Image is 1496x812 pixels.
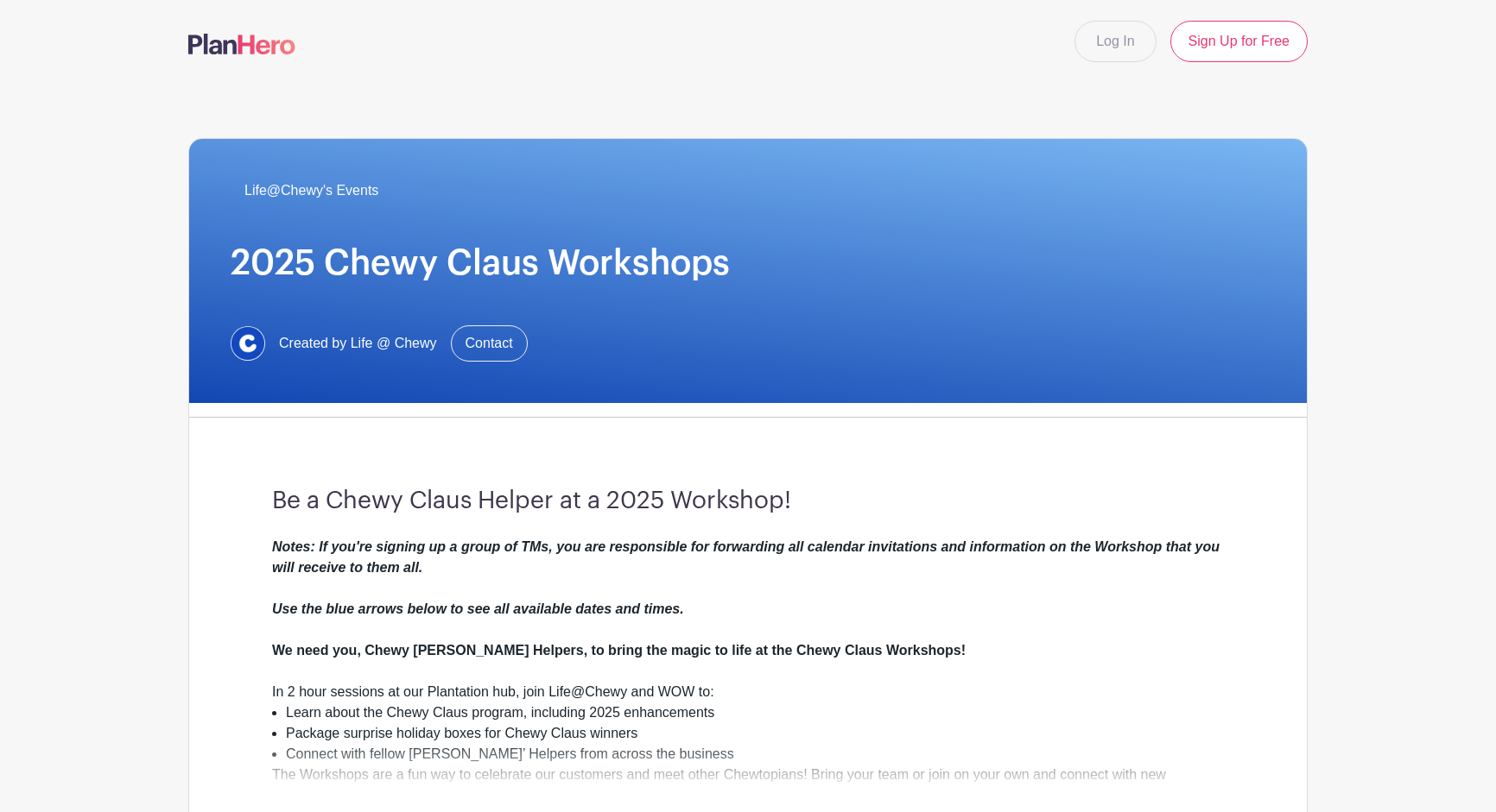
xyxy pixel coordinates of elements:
[451,325,528,362] a: Contact
[286,744,1224,765] li: Connect with fellow [PERSON_NAME]’ Helpers from across the business
[1074,21,1156,62] a: Log In
[272,643,966,658] strong: We need you, Chewy [PERSON_NAME] Helpers, to bring the magic to life at the Chewy Claus Workshops!
[244,180,378,201] span: Life@Chewy's Events
[272,487,1224,516] h3: Be a Chewy Claus Helper at a 2025 Workshop!
[286,723,1224,744] li: Package surprise holiday boxes for Chewy Claus winners
[279,333,437,354] span: Created by Life @ Chewy
[272,682,1224,702] div: In 2 hour sessions at our Plantation hub, join Life@Chewy and WOW to:
[188,34,295,54] img: logo-507f7623f17ff9eddc593b1ce0a138ce2505c220e1c5a4e2b4648c50719b7d32.svg
[286,702,1224,723] li: Learn about the Chewy Claus program, including 2025 enhancements
[1170,21,1308,62] a: Sign Up for Free
[231,326,265,361] img: 1629734264472.jfif
[272,539,1220,616] em: Notes: If you're signing up a group of TMs, you are responsible for forwarding all calendar invit...
[231,242,1265,284] h1: 2025 Chewy Claus Workshops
